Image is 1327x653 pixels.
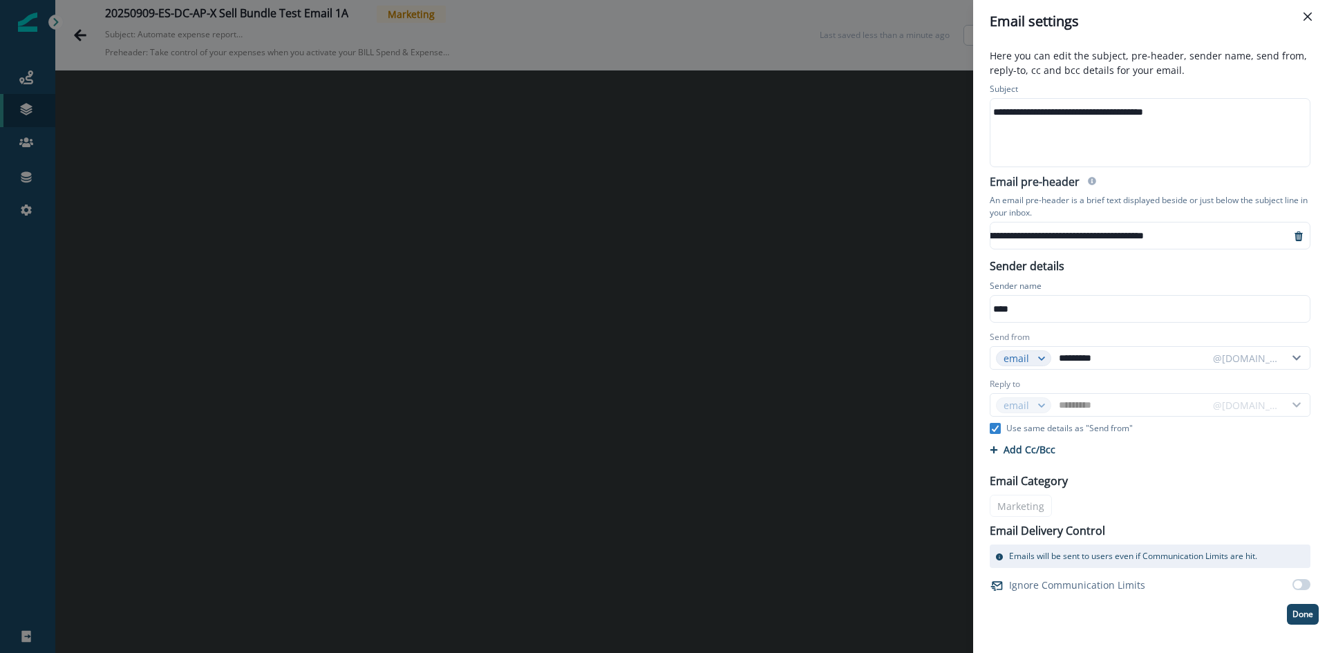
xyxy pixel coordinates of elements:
[1292,609,1313,619] p: Done
[990,83,1018,98] p: Subject
[990,378,1020,390] label: Reply to
[990,522,1105,539] p: Email Delivery Control
[990,11,1310,32] div: Email settings
[990,443,1055,456] button: Add Cc/Bcc
[1009,550,1257,562] p: Emails will be sent to users even if Communication Limits are hit.
[1004,351,1031,366] div: email
[990,473,1068,489] p: Email Category
[1006,422,1133,435] p: Use same details as "Send from"
[1287,604,1319,625] button: Done
[990,331,1030,343] label: Send from
[990,191,1310,222] p: An email pre-header is a brief text displayed beside or just below the subject line in your inbox.
[981,255,1073,274] p: Sender details
[981,48,1319,80] p: Here you can edit the subject, pre-header, sender name, send from, reply-to, cc and bcc details f...
[990,176,1080,191] h2: Email pre-header
[1297,6,1319,28] button: Close
[1293,231,1304,242] svg: remove-preheader
[1009,578,1145,592] p: Ignore Communication Limits
[990,280,1042,295] p: Sender name
[1213,351,1279,366] div: @[DOMAIN_NAME]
